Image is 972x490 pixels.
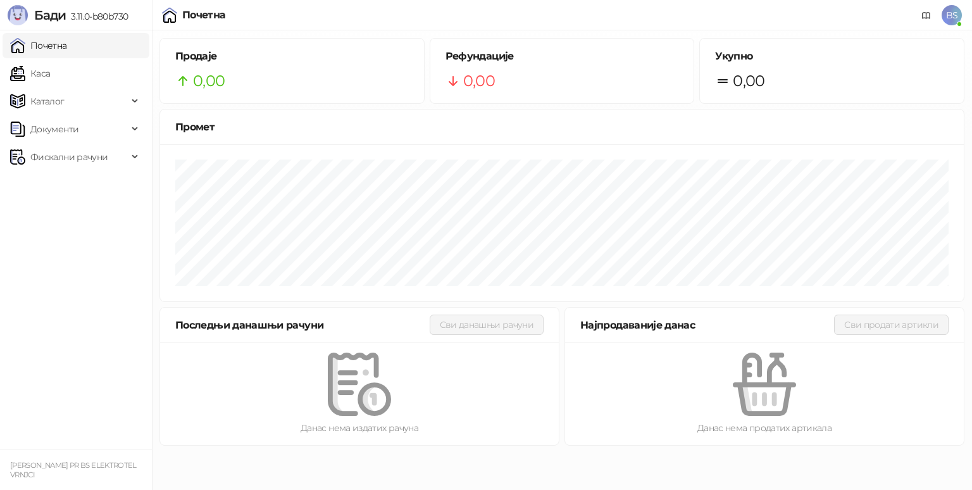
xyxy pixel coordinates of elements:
[916,5,937,25] a: Документација
[175,119,949,135] div: Промет
[430,315,544,335] button: Сви данашњи рачуни
[66,11,128,22] span: 3.11.0-b80b730
[580,317,834,333] div: Најпродаваније данас
[10,33,67,58] a: Почетна
[193,69,225,93] span: 0,00
[175,49,409,64] h5: Продаје
[182,10,226,20] div: Почетна
[463,69,495,93] span: 0,00
[942,5,962,25] span: BS
[175,317,430,333] div: Последњи данашњи рачуни
[715,49,949,64] h5: Укупно
[445,49,679,64] h5: Рефундације
[10,461,137,479] small: [PERSON_NAME] PR BS ELEKTROTEL VRNJCI
[30,89,65,114] span: Каталог
[10,61,50,86] a: Каса
[733,69,764,93] span: 0,00
[30,144,108,170] span: Фискални рачуни
[585,421,944,435] div: Данас нема продатих артикала
[34,8,66,23] span: Бади
[180,421,539,435] div: Данас нема издатих рачуна
[8,5,28,25] img: Logo
[834,315,949,335] button: Сви продати артикли
[30,116,78,142] span: Документи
